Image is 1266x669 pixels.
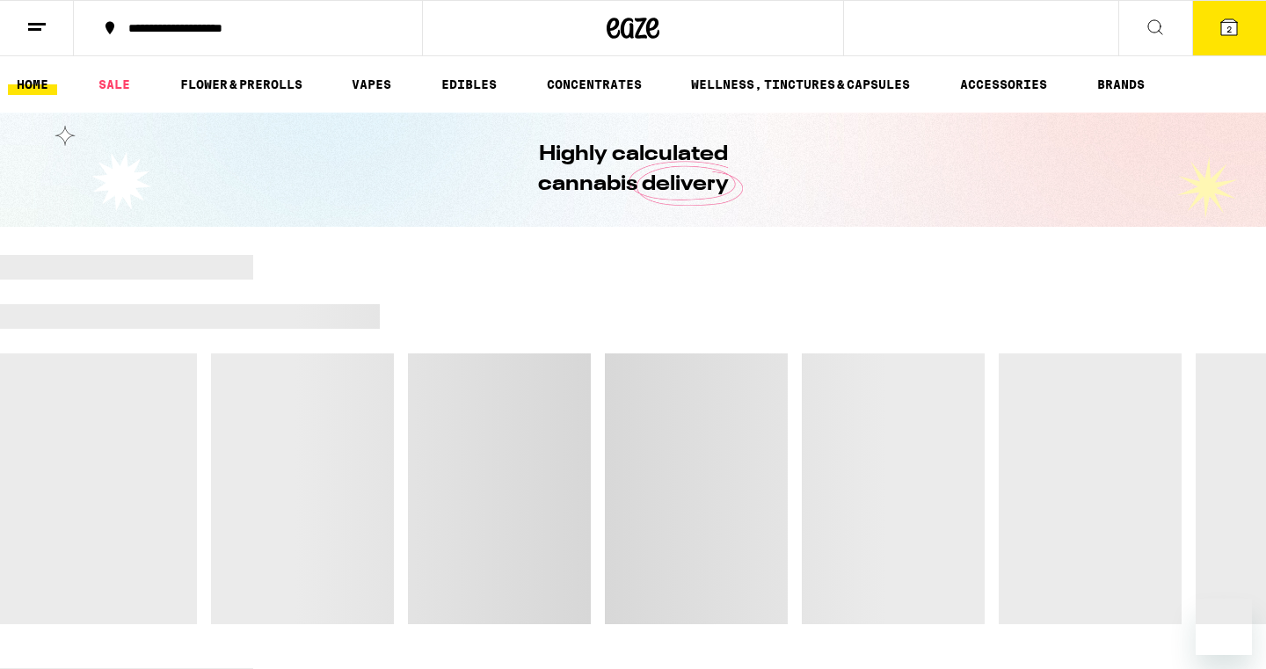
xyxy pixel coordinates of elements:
a: WELLNESS, TINCTURES & CAPSULES [682,74,919,95]
a: CONCENTRATES [538,74,651,95]
iframe: Button to launch messaging window [1196,599,1252,655]
span: 2 [1226,24,1232,34]
h1: Highly calculated cannabis delivery [488,140,778,200]
button: 2 [1192,1,1266,55]
a: VAPES [343,74,400,95]
a: BRANDS [1088,74,1153,95]
a: ACCESSORIES [951,74,1056,95]
a: HOME [8,74,57,95]
a: EDIBLES [433,74,506,95]
a: FLOWER & PREROLLS [171,74,311,95]
a: SALE [90,74,139,95]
